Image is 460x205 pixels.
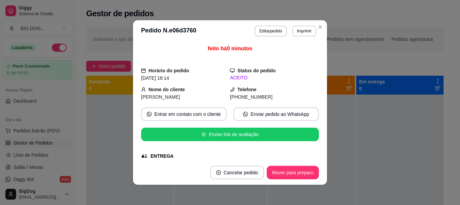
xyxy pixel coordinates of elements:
[230,87,235,92] span: phone
[230,74,319,81] div: ACEITO
[210,166,264,179] button: close-circleCancelar pedido
[230,68,235,73] span: desktop
[141,107,227,121] button: whats-appEntrar em contato com o cliente
[141,68,146,73] span: calendar
[149,68,189,73] strong: Horário do pedido
[230,94,272,100] span: [PHONE_NUMBER]
[237,87,257,92] strong: Telefone
[237,68,276,73] strong: Status do pedido
[141,128,319,141] button: starEnviar link de avaliação
[141,26,196,36] h3: Pedido N. e06d3760
[216,170,221,175] span: close-circle
[243,112,248,117] span: whats-app
[315,22,326,32] button: Close
[208,46,252,51] span: feito há 0 minutos
[201,132,206,137] span: star
[149,87,185,92] strong: Nome do cliente
[141,94,180,100] span: [PERSON_NAME]
[141,75,169,81] span: [DATE] 18:14
[151,153,173,160] div: ENTREGA
[255,26,287,36] button: Editarpedido
[141,87,146,92] span: user
[267,166,319,179] button: Mover para preparo
[292,26,316,36] button: Imprimir
[233,107,319,121] button: whats-appEnviar pedido ao WhatsApp
[147,112,152,117] span: whats-app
